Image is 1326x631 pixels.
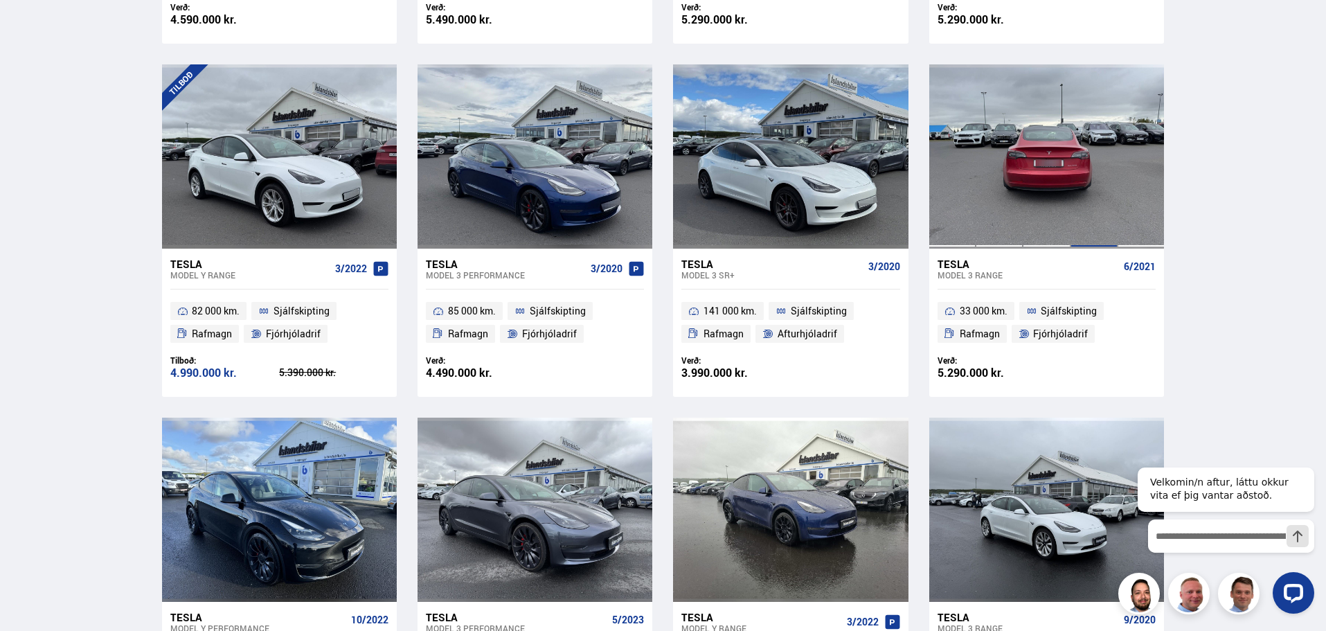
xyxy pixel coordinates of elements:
div: Tesla [681,611,841,623]
div: Tesla [426,611,607,623]
div: 5.290.000 kr. [938,14,1047,26]
span: 9/2020 [1124,614,1156,625]
div: Verð: [426,355,535,366]
span: Fjórhjóladrif [1033,326,1088,342]
div: 4.490.000 kr. [426,367,535,379]
div: Verð: [938,355,1047,366]
iframe: LiveChat chat widget [1127,442,1320,625]
span: 3/2022 [335,263,367,274]
span: 5/2023 [612,614,644,625]
div: Verð: [681,355,791,366]
span: 6/2021 [1124,261,1156,272]
div: 4.590.000 kr. [170,14,280,26]
a: Tesla Model 3 PERFORMANCE 3/2020 85 000 km. Sjálfskipting Rafmagn Fjórhjóladrif Verð: 4.490.000 kr. [418,249,652,397]
span: 82 000 km. [192,303,240,319]
span: 85 000 km. [448,303,496,319]
div: Tesla [170,258,330,270]
div: Tilboð: [170,355,280,366]
span: Sjálfskipting [1041,303,1097,319]
span: Rafmagn [448,326,488,342]
span: Fjórhjóladrif [522,326,577,342]
div: 3.990.000 kr. [681,367,791,379]
span: Sjálfskipting [530,303,586,319]
span: Rafmagn [960,326,1000,342]
span: Sjálfskipting [274,303,330,319]
div: Tesla [426,258,585,270]
div: Model 3 RANGE [938,270,1118,280]
a: Tesla Model 3 RANGE 6/2021 33 000 km. Sjálfskipting Rafmagn Fjórhjóladrif Verð: 5.290.000 kr. [929,249,1164,397]
span: 10/2022 [351,614,388,625]
span: Sjálfskipting [791,303,847,319]
a: Tesla Model 3 SR+ 3/2020 141 000 km. Sjálfskipting Rafmagn Afturhjóladrif Verð: 3.990.000 kr. [673,249,908,397]
div: Tesla [938,258,1118,270]
span: Fjórhjóladrif [266,326,321,342]
div: Model 3 SR+ [681,270,862,280]
span: Rafmagn [192,326,232,342]
div: 5.490.000 kr. [426,14,535,26]
div: 5.290.000 kr. [938,367,1047,379]
span: Afturhjóladrif [778,326,837,342]
span: 3/2020 [591,263,622,274]
a: Tesla Model Y RANGE 3/2022 82 000 km. Sjálfskipting Rafmagn Fjórhjóladrif Tilboð: 4.990.000 kr. 5... [162,249,397,397]
span: 3/2022 [847,616,879,628]
div: Model Y RANGE [170,270,330,280]
div: 4.990.000 kr. [170,367,280,379]
div: Tesla [681,258,862,270]
div: 5.290.000 kr. [681,14,791,26]
div: Verð: [681,2,791,12]
span: 33 000 km. [960,303,1007,319]
div: Verð: [426,2,535,12]
div: Tesla [170,611,346,623]
div: 5.390.000 kr. [279,368,388,377]
span: 141 000 km. [704,303,757,319]
img: nhp88E3Fdnt1Opn2.png [1120,575,1162,616]
span: Rafmagn [704,326,744,342]
span: 3/2020 [868,261,900,272]
div: Verð: [170,2,280,12]
div: Tesla [938,611,1118,623]
div: Model 3 PERFORMANCE [426,270,585,280]
div: Verð: [938,2,1047,12]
